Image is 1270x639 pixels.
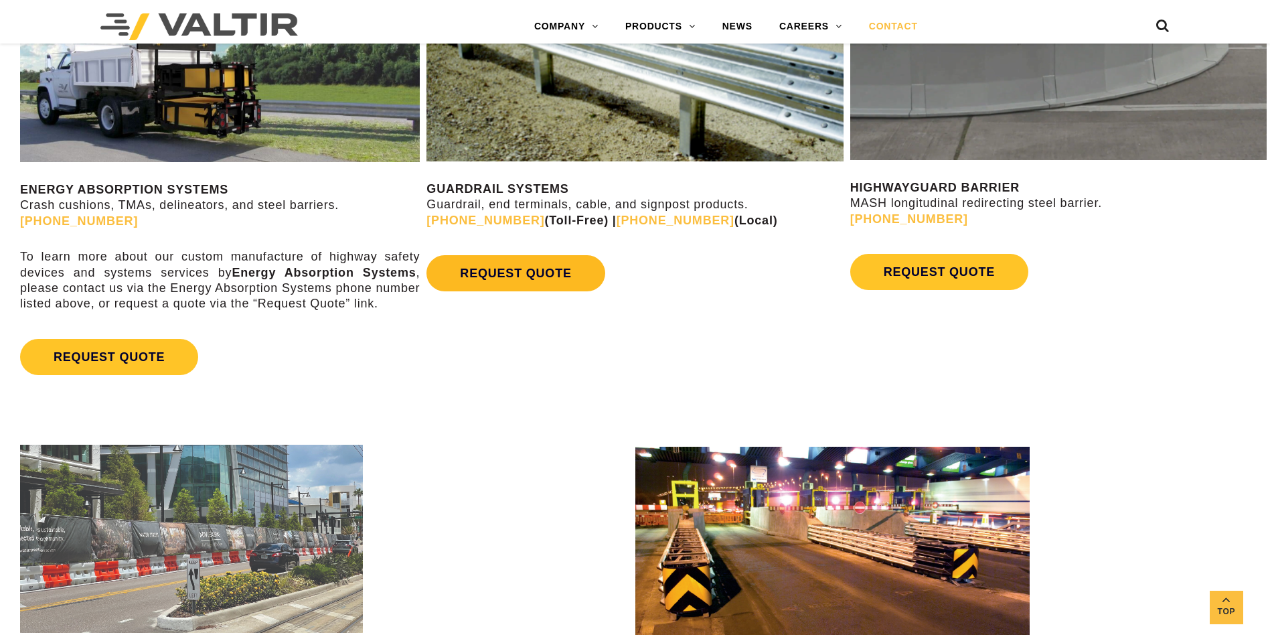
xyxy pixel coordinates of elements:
a: [PHONE_NUMBER] [617,214,734,227]
strong: Energy Absorption Systems [232,266,416,279]
strong: ENERGY ABSORPTION SYSTEMS [20,183,228,196]
a: [PHONE_NUMBER] [426,214,544,227]
p: Guardrail, end terminals, cable, and signpost products. [426,182,843,228]
a: CONTACT [856,13,931,40]
img: contact us valtir international [635,446,1030,635]
a: [PHONE_NUMBER] [20,214,138,228]
a: REQUEST QUOTE [850,254,1028,290]
a: Top [1210,591,1243,624]
a: REQUEST QUOTE [426,255,605,291]
p: MASH longitudinal redirecting steel barrier. [850,180,1267,227]
a: REQUEST QUOTE [20,339,198,375]
span: Top [1210,604,1243,620]
img: Rentals contact us image [20,445,363,633]
p: To learn more about our custom manufacture of highway safety devices and systems services by , pl... [20,249,420,312]
strong: HIGHWAYGUARD BARRIER [850,181,1020,194]
img: Valtir [100,13,298,40]
strong: (Toll-Free) | (Local) [426,214,777,227]
a: [PHONE_NUMBER] [850,212,968,226]
p: Crash cushions, TMAs, delineators, and steel barriers. [20,182,420,229]
a: NEWS [709,13,766,40]
a: COMPANY [521,13,612,40]
strong: GUARDRAIL SYSTEMS [426,182,568,196]
a: CAREERS [766,13,856,40]
a: PRODUCTS [612,13,709,40]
